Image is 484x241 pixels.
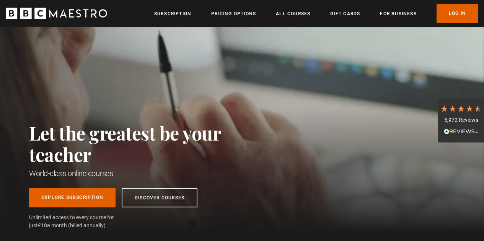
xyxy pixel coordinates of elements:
[29,122,255,165] h2: Let the greatest be your teacher
[122,188,197,207] a: Discover Courses
[440,104,482,113] div: 4.7 Stars
[29,188,116,207] a: Explore Subscription
[6,8,107,19] svg: BBC Maestro
[154,4,478,23] nav: Primary
[444,129,478,134] img: REVIEWS.io
[437,4,478,23] a: Log In
[438,99,484,143] div: 5,972 ReviewsRead All Reviews
[29,168,255,179] h1: World-class online courses
[211,10,256,18] a: Pricing Options
[440,116,482,124] div: 5,972 Reviews
[440,128,482,137] div: Read All Reviews
[330,10,360,18] a: Gift Cards
[276,10,310,18] a: All Courses
[380,10,416,18] a: For business
[154,10,191,18] a: Subscription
